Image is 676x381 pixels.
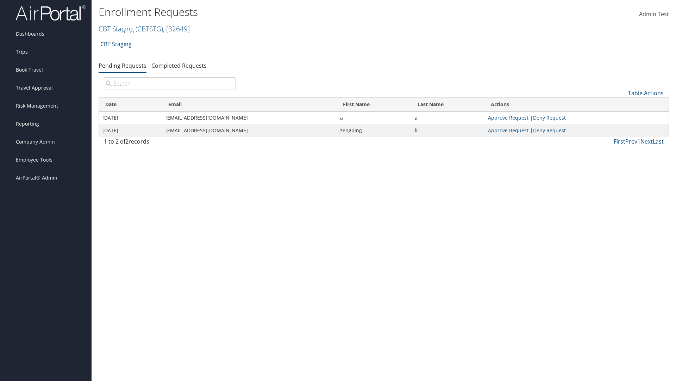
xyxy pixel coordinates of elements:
a: Completed Requests [151,62,207,69]
a: Last [653,138,664,145]
th: First Name: activate to sort column ascending [337,98,411,111]
a: CBT Staging [100,37,132,51]
span: , [ 32649 ] [163,24,190,34]
a: First [614,138,625,145]
h1: Enrollment Requests [99,5,479,19]
img: airportal-logo.png [15,5,86,21]
span: Risk Management [16,97,58,115]
th: Date: activate to sort column descending [99,98,162,111]
span: AirPortal® Admin [16,169,57,187]
td: a [337,111,411,124]
a: Pending Requests [99,62,146,69]
td: | [484,124,669,137]
span: 2 [125,138,129,145]
th: Actions [484,98,669,111]
a: Deny Request [533,114,566,121]
td: | [484,111,669,124]
span: Employee Tools [16,151,52,169]
td: [EMAIL_ADDRESS][DOMAIN_NAME] [162,111,337,124]
td: li [411,124,484,137]
input: Search [104,77,236,90]
td: zengping [337,124,411,137]
td: [EMAIL_ADDRESS][DOMAIN_NAME] [162,124,337,137]
a: Table Actions [628,89,664,97]
a: Approve Request [488,127,528,134]
a: Next [640,138,653,145]
td: a [411,111,484,124]
th: Last Name: activate to sort column ascending [411,98,484,111]
a: Admin Test [639,4,669,25]
span: Book Travel [16,61,43,79]
span: Dashboards [16,25,44,43]
span: ( CBTSTG ) [136,24,163,34]
td: [DATE] [99,124,162,137]
a: 1 [637,138,640,145]
span: Trips [16,43,28,61]
span: Company Admin [16,133,55,151]
a: Deny Request [533,127,566,134]
div: 1 to 2 of records [104,137,236,149]
span: Admin Test [639,10,669,18]
th: Email: activate to sort column ascending [162,98,337,111]
a: Approve Request [488,114,528,121]
td: [DATE] [99,111,162,124]
a: Prev [625,138,637,145]
span: Reporting [16,115,39,133]
span: Travel Approval [16,79,53,97]
a: CBT Staging [99,24,190,34]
